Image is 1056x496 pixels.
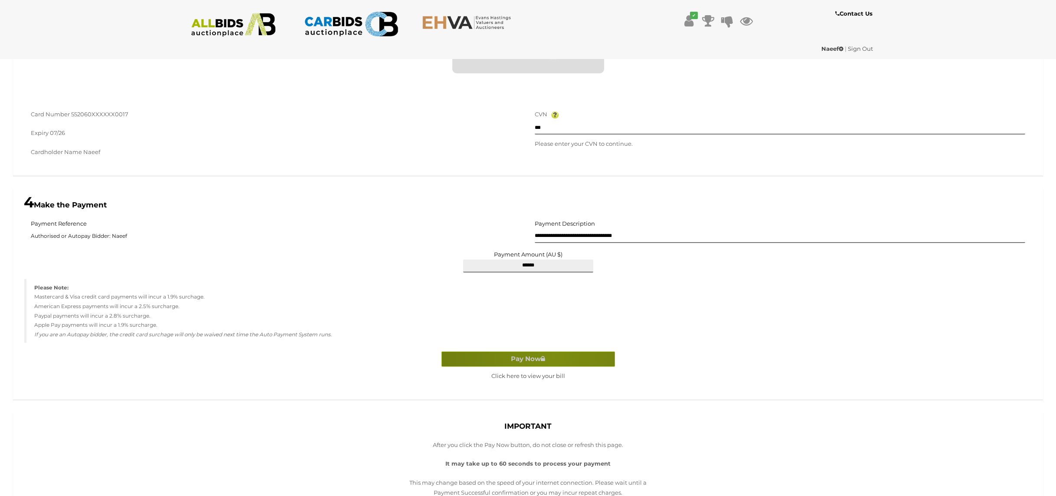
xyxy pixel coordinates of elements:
div: 07 / 26 [559,51,589,60]
strong: Please Note: [34,284,69,291]
label: Cardholder Name [31,147,82,157]
span: | [845,45,847,52]
b: IMPORTANT [504,422,552,430]
strong: Naeef [821,45,843,52]
p: After you click the Pay Now button, do not close or refresh this page. [409,440,647,450]
b: Contact Us [835,10,873,17]
a: Click here to view your bill [491,372,565,379]
span: Authorised or Autopay Bidder: Naeef [31,230,522,243]
label: Payment Amount (AU $) [494,251,562,257]
p: Please enter your CVN to continue. [535,139,1026,149]
img: ALLBIDS.com.au [186,13,281,37]
em: If you are an Autopay bidder, the credit card surchage will only be waived next time the Auto Pay... [34,331,332,338]
img: EHVA.com.au [422,15,516,30]
img: CARBIDS.com.au [304,9,398,39]
i: ✔ [690,12,698,19]
strong: It may take up to 60 seconds to process your payment [445,460,611,467]
button: Pay Now [441,351,615,367]
span: Naeef [83,148,100,155]
span: 07/26 [50,129,65,136]
a: Naeef [821,45,845,52]
label: CVN [535,109,547,119]
label: Expiry [31,128,49,138]
h5: Payment Reference [31,220,87,227]
a: Sign Out [848,45,873,52]
a: ✔ [683,13,696,29]
span: 552060XXXXXX0017 [71,111,128,118]
blockquote: Mastercard & Visa credit card payments will incur a 1.9% surchage. American Express payments will... [24,279,1032,343]
img: Help [551,112,559,118]
label: Card Number [31,109,70,119]
b: Make the Payment [24,200,107,209]
h5: Payment Description [535,220,595,227]
a: Contact Us [835,9,875,19]
span: 4 [24,193,34,211]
